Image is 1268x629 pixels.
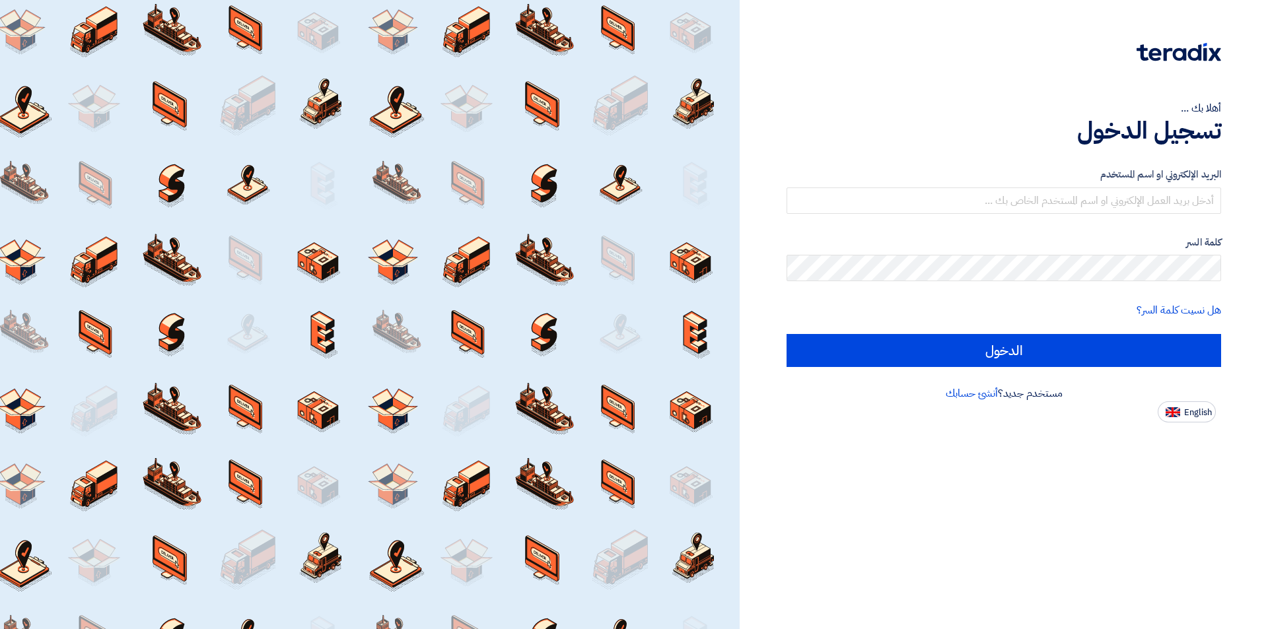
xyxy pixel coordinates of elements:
img: Teradix logo [1137,43,1221,61]
a: هل نسيت كلمة السر؟ [1137,302,1221,318]
img: en-US.png [1166,407,1180,417]
label: كلمة السر [787,235,1221,250]
div: مستخدم جديد؟ [787,385,1221,401]
span: English [1184,408,1212,417]
button: English [1158,401,1216,422]
h1: تسجيل الدخول [787,116,1221,145]
input: الدخول [787,334,1221,367]
div: أهلا بك ... [787,100,1221,116]
a: أنشئ حسابك [946,385,998,401]
label: البريد الإلكتروني او اسم المستخدم [787,167,1221,182]
input: أدخل بريد العمل الإلكتروني او اسم المستخدم الخاص بك ... [787,187,1221,214]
